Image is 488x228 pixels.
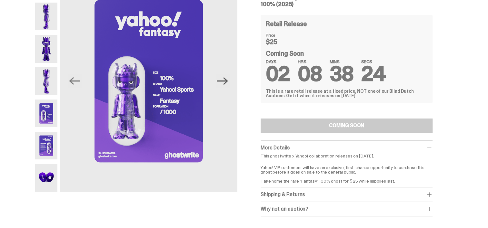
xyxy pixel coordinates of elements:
img: Yahoo-HG---2.png [35,3,57,30]
span: Get it when it releases on [DATE] [286,93,355,99]
div: Shipping & Returns [261,191,433,198]
p: This ghostwrite x Yahoo! collaboration releases on [DATE]. [261,154,433,158]
img: Yahoo-HG---3.png [35,35,57,62]
h5: 100% (2025) [261,1,433,7]
dt: Price [266,33,298,37]
div: Coming Soon [266,50,427,81]
div: Why not an auction? [261,206,433,212]
dd: $25 [266,39,298,45]
img: Yahoo-HG---5.png [35,100,57,127]
button: COMING SOON [261,119,433,133]
img: Yahoo-HG---6.png [35,132,57,159]
span: 02 [266,61,290,87]
span: 38 [330,61,354,87]
img: Yahoo-HG---4.png [35,67,57,95]
h4: Retail Release [266,21,307,27]
img: Yahoo-HG---7.png [35,164,57,192]
button: Next [215,74,230,88]
span: DAYS [266,59,290,64]
span: 24 [361,61,385,87]
div: This is a rare retail release at a fixed price, NOT one of our Blind Dutch Auctions. [266,89,427,98]
span: MINS [330,59,354,64]
button: Previous [68,74,82,88]
span: HRS [298,59,322,64]
span: SECS [361,59,385,64]
span: More Details [261,144,290,151]
div: COMING SOON [329,123,364,128]
span: 08 [298,61,322,87]
p: Yahoo! VIP customers will have an exclusive, first-chance opportunity to purchase this ghost befo... [261,161,433,183]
